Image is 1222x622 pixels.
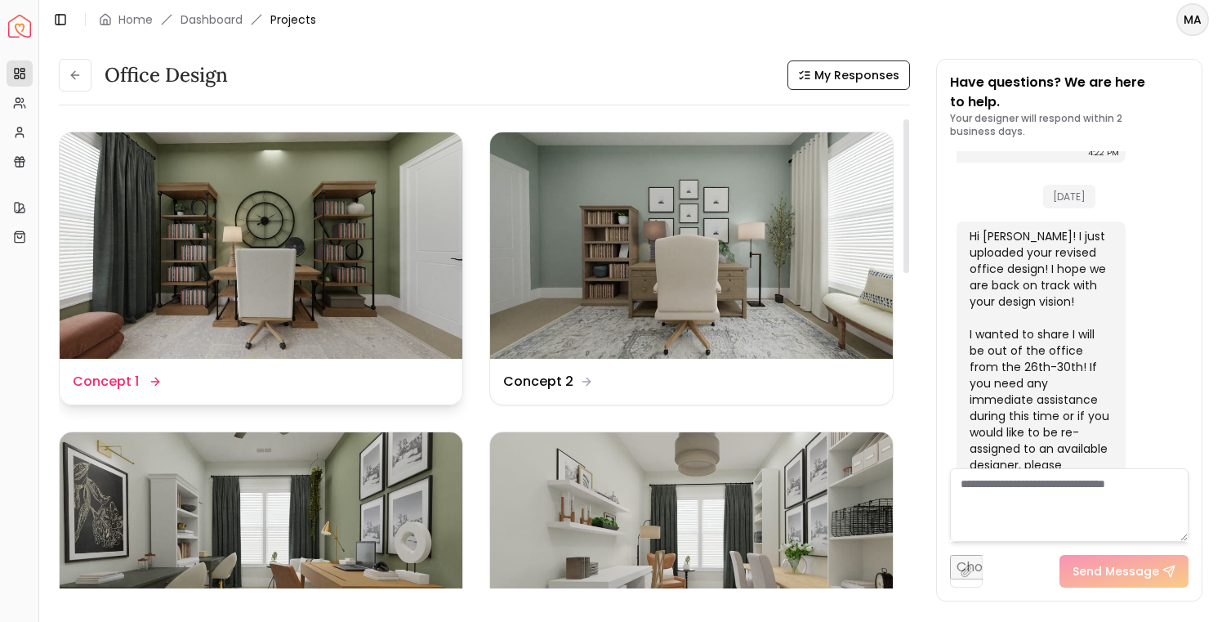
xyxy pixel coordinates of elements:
[950,73,1189,112] p: Have questions? We are here to help.
[118,11,153,28] a: Home
[1178,5,1207,34] span: MA
[950,112,1189,138] p: Your designer will respond within 2 business days.
[787,60,910,90] button: My Responses
[1088,145,1119,161] div: 4:22 PM
[503,372,573,392] dd: Concept 2
[59,132,463,405] a: Concept 1Concept 1
[814,67,899,83] span: My Responses
[489,132,894,405] a: Concept 2Concept 2
[970,228,1109,506] div: Hi [PERSON_NAME]! I just uploaded your revised office design! I hope we are back on track with yo...
[270,11,316,28] span: Projects
[99,11,316,28] nav: breadcrumb
[1176,3,1209,36] button: MA
[60,132,462,359] img: Concept 1
[8,15,31,38] img: Spacejoy Logo
[490,132,893,359] img: Concept 2
[1043,185,1095,208] span: [DATE]
[181,11,243,28] a: Dashboard
[8,15,31,38] a: Spacejoy
[105,62,228,88] h3: Office Design
[73,372,139,392] dd: Concept 1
